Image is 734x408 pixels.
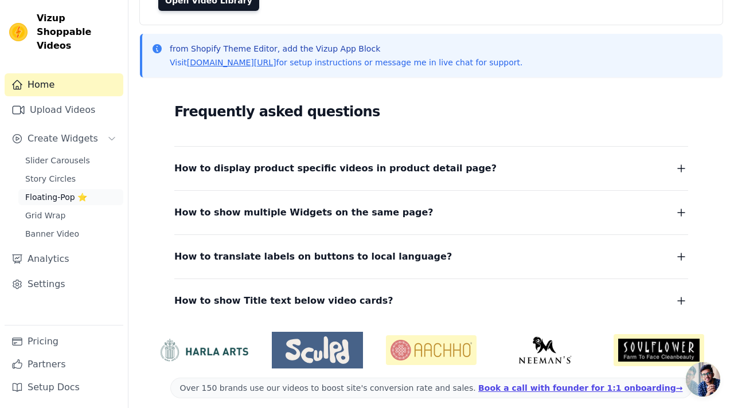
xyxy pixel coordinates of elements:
[18,189,123,205] a: Floating-Pop ⭐
[25,191,87,203] span: Floating-Pop ⭐
[25,210,65,221] span: Grid Wrap
[18,207,123,223] a: Grid Wrap
[5,330,123,353] a: Pricing
[5,376,123,399] a: Setup Docs
[187,58,276,67] a: [DOMAIN_NAME][URL]
[18,171,123,187] a: Story Circles
[18,152,123,168] a: Slider Carousels
[386,335,477,365] img: Aachho
[686,362,720,397] div: Open chat
[5,248,123,270] a: Analytics
[174,293,688,309] button: How to show Title text below video cards?
[28,132,98,146] span: Create Widgets
[499,336,590,364] img: Neeman's
[37,11,119,53] span: Vizup Shoppable Videos
[5,273,123,296] a: Settings
[170,57,522,68] p: Visit for setup instructions or message me in live chat for support.
[158,338,249,362] img: HarlaArts
[174,249,688,265] button: How to translate labels on buttons to local language?
[5,127,123,150] button: Create Widgets
[5,73,123,96] a: Home
[174,205,688,221] button: How to show multiple Widgets on the same page?
[9,23,28,41] img: Vizup
[5,99,123,121] a: Upload Videos
[5,353,123,376] a: Partners
[25,173,76,185] span: Story Circles
[25,155,90,166] span: Slider Carousels
[174,160,688,176] button: How to display product specific videos in product detail page?
[174,160,497,176] span: How to display product specific videos in product detail page?
[478,383,682,393] a: Book a call with founder for 1:1 onboarding
[170,43,522,54] p: from Shopify Theme Editor, add the Vizup App Block
[614,334,704,366] img: Soulflower
[25,228,79,240] span: Banner Video
[18,226,123,242] a: Banner Video
[174,249,452,265] span: How to translate labels on buttons to local language?
[174,205,434,221] span: How to show multiple Widgets on the same page?
[272,336,362,364] img: Sculpd US
[174,293,393,309] span: How to show Title text below video cards?
[174,100,688,123] h2: Frequently asked questions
